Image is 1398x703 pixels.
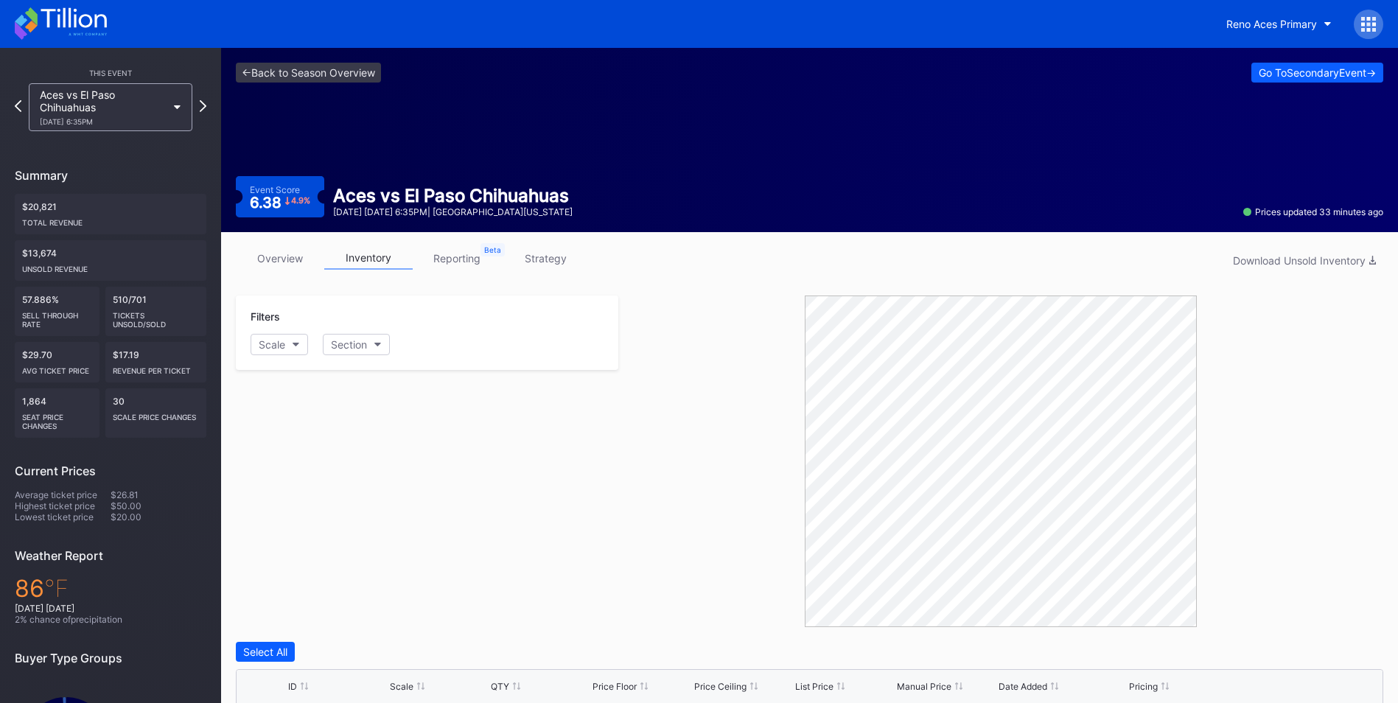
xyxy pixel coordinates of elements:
div: Pricing [1129,681,1158,692]
div: $20,821 [15,194,206,234]
div: $17.19 [105,342,206,382]
button: Scale [251,334,308,355]
div: Date Added [999,681,1047,692]
div: Scale [390,681,413,692]
div: scale price changes [113,407,199,422]
button: Select All [236,642,295,662]
div: Filters [251,310,604,323]
div: Sell Through Rate [22,305,92,329]
div: List Price [795,681,833,692]
div: Go To Secondary Event -> [1259,66,1376,79]
div: 30 [105,388,206,438]
div: Scale [259,338,285,351]
div: seat price changes [22,407,92,430]
div: Price Ceiling [694,681,747,692]
div: This Event [15,69,206,77]
div: Select All [243,646,287,658]
div: 6.38 [250,195,311,210]
div: Average ticket price [15,489,111,500]
div: Avg ticket price [22,360,92,375]
div: 2 % chance of precipitation [15,614,206,625]
div: Download Unsold Inventory [1233,254,1376,267]
div: 86 [15,574,206,603]
div: Aces vs El Paso Chihuahuas [40,88,167,126]
div: Highest ticket price [15,500,111,511]
div: 1,864 [15,388,99,438]
div: Current Prices [15,464,206,478]
div: Reno Aces Primary [1226,18,1317,30]
span: ℉ [44,574,69,603]
div: [DATE] [DATE] [15,603,206,614]
a: strategy [501,247,590,270]
div: QTY [491,681,509,692]
button: Go ToSecondaryEvent-> [1251,63,1383,83]
a: inventory [324,247,413,270]
a: <-Back to Season Overview [236,63,381,83]
div: Prices updated 33 minutes ago [1243,206,1383,217]
div: $13,674 [15,240,206,281]
div: Price Floor [593,681,637,692]
div: 510/701 [105,287,206,336]
a: reporting [413,247,501,270]
div: $50.00 [111,500,206,511]
div: Unsold Revenue [22,259,199,273]
div: [DATE] [DATE] 6:35PM | [GEOGRAPHIC_DATA][US_STATE] [333,206,573,217]
div: ID [288,681,297,692]
div: $29.70 [15,342,99,382]
button: Section [323,334,390,355]
div: Event Score [250,184,300,195]
button: Reno Aces Primary [1215,10,1343,38]
div: Aces vs El Paso Chihuahuas [333,185,573,206]
div: 4.9 % [291,197,310,205]
div: Revenue per ticket [113,360,199,375]
div: $20.00 [111,511,206,522]
button: Download Unsold Inventory [1226,251,1383,270]
div: Lowest ticket price [15,511,111,522]
div: [DATE] 6:35PM [40,117,167,126]
div: Weather Report [15,548,206,563]
div: Total Revenue [22,212,199,227]
div: Section [331,338,367,351]
a: overview [236,247,324,270]
div: Manual Price [897,681,951,692]
div: Buyer Type Groups [15,651,206,665]
div: Tickets Unsold/Sold [113,305,199,329]
div: $26.81 [111,489,206,500]
div: 57.886% [15,287,99,336]
div: Summary [15,168,206,183]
